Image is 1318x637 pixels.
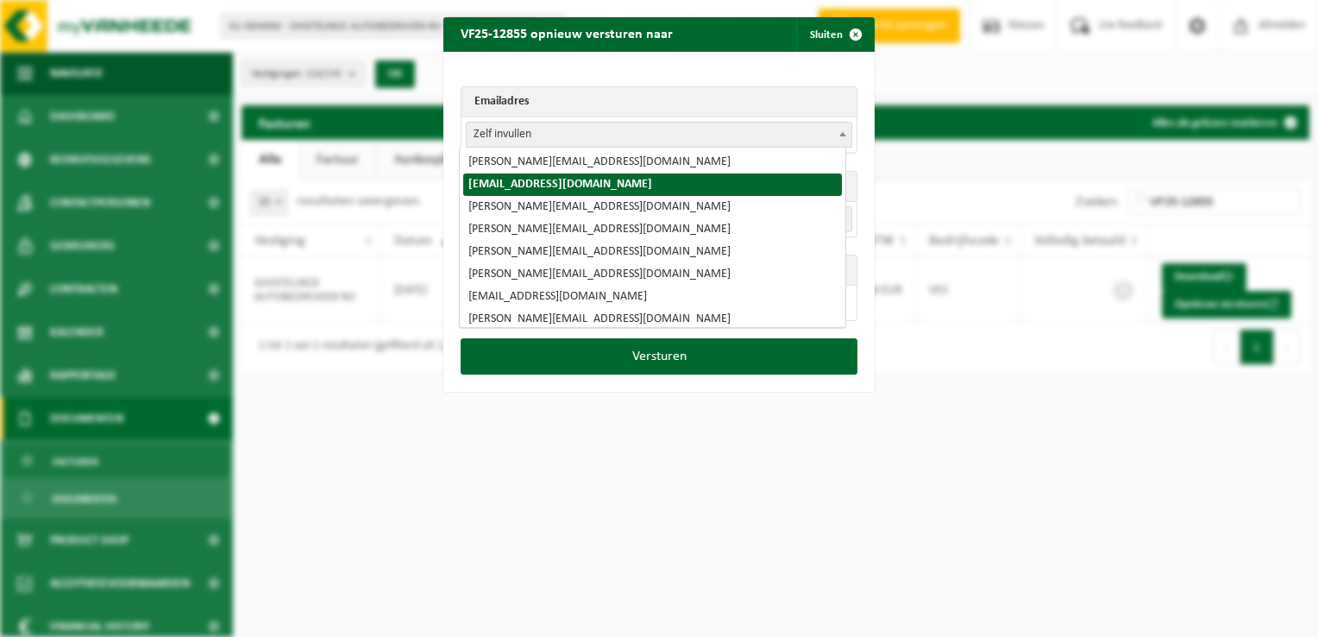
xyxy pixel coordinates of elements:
[443,17,690,50] h2: VF25-12855 opnieuw versturen naar
[796,17,873,52] button: Sluiten
[463,263,841,286] li: [PERSON_NAME][EMAIL_ADDRESS][DOMAIN_NAME]
[463,286,841,308] li: [EMAIL_ADDRESS][DOMAIN_NAME]
[461,338,857,375] button: Versturen
[463,241,841,263] li: [PERSON_NAME][EMAIL_ADDRESS][DOMAIN_NAME]
[466,122,852,148] span: Zelf invullen
[463,173,841,196] li: [EMAIL_ADDRESS][DOMAIN_NAME]
[463,308,841,331] li: [PERSON_NAME][EMAIL_ADDRESS][DOMAIN_NAME]
[463,218,841,241] li: [PERSON_NAME][EMAIL_ADDRESS][DOMAIN_NAME]
[463,151,841,173] li: [PERSON_NAME][EMAIL_ADDRESS][DOMAIN_NAME]
[461,87,857,117] th: Emailadres
[467,123,851,147] span: Zelf invullen
[463,196,841,218] li: [PERSON_NAME][EMAIL_ADDRESS][DOMAIN_NAME]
